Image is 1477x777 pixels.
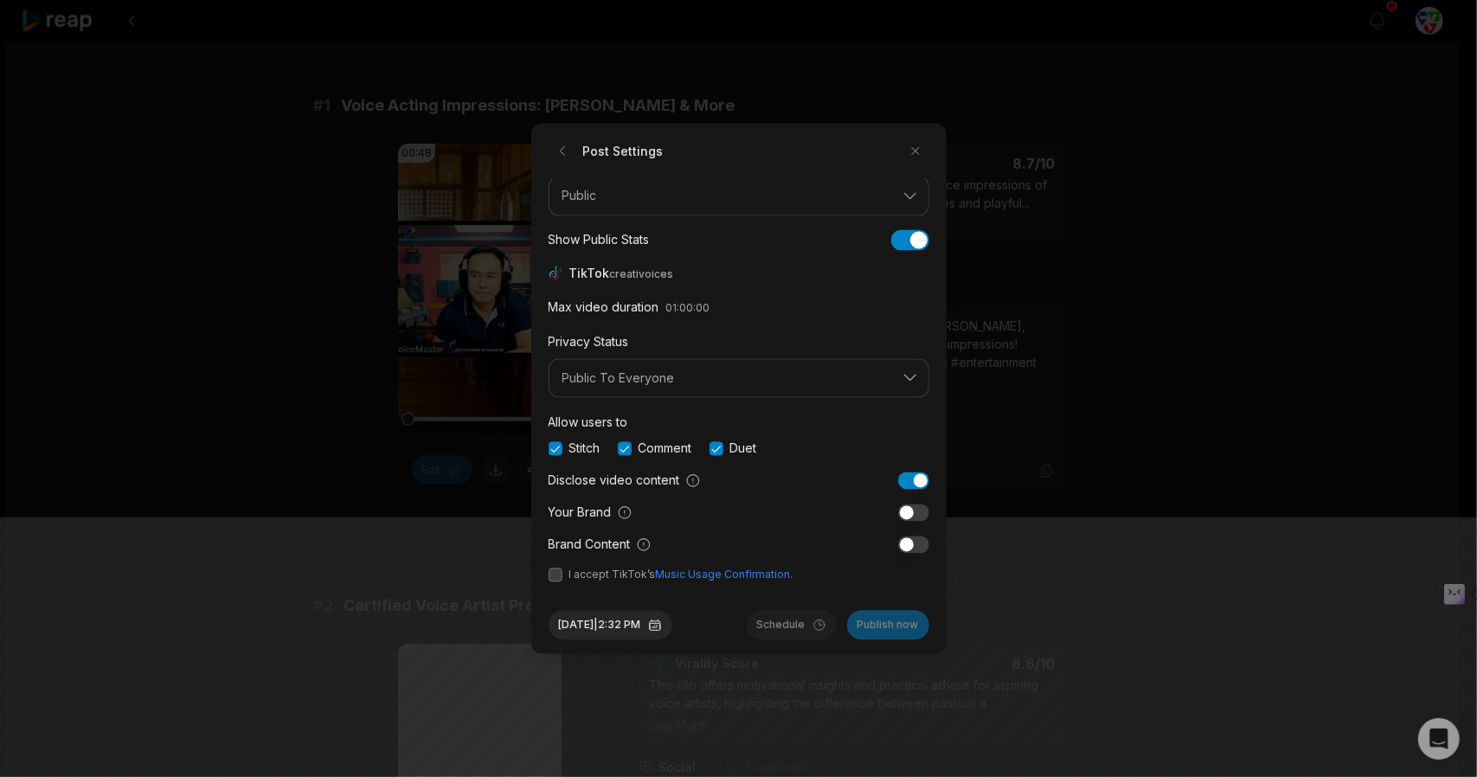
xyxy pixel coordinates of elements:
[847,611,929,640] button: Publish now
[569,264,677,282] span: TikTok
[549,415,628,430] label: Allow users to
[639,440,692,458] label: Comment
[666,301,710,314] span: 01:00:00
[549,504,633,522] label: Your Brand
[562,370,891,386] span: Public To Everyone
[549,138,664,165] h2: Post Settings
[562,189,891,204] span: Public
[549,334,629,349] label: Privacy Status
[549,299,659,314] label: Max video duration
[656,568,793,581] a: Music Usage Confirmation.
[730,440,757,458] label: Duet
[747,611,837,640] button: Schedule
[549,611,672,640] button: [DATE]|2:32 PM
[549,231,650,249] div: Show Public Stats
[610,267,674,280] span: creativoices
[549,358,929,398] button: Public To Everyone
[549,536,652,554] label: Brand Content
[569,440,600,458] label: Stitch
[549,177,929,216] button: Public
[569,568,793,583] span: I accept TikTok’s
[549,472,701,490] label: Disclose video content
